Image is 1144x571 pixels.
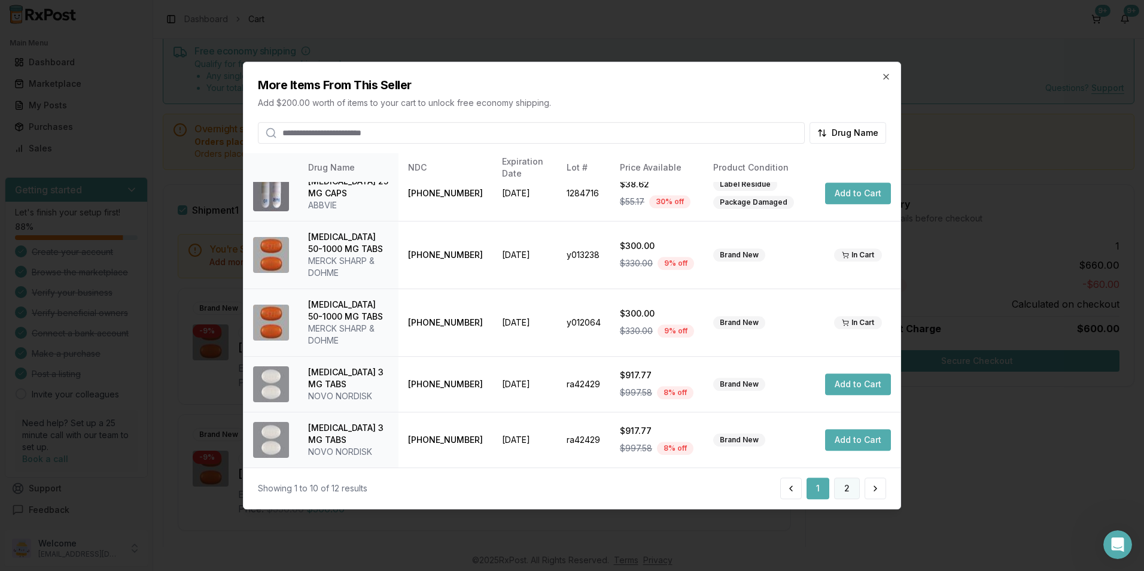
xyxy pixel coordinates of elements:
[492,221,556,288] td: [DATE]
[299,153,398,182] th: Drug Name
[657,386,693,399] div: 8 % off
[308,231,389,255] div: [MEDICAL_DATA] 50-1000 MG TABS
[620,196,644,208] span: $55.17
[825,373,891,395] button: Add to Cart
[398,153,492,182] th: NDC
[649,195,690,208] div: 30 % off
[713,196,794,209] div: Package Damaged
[810,122,886,144] button: Drug Name
[398,165,492,221] td: [PHONE_NUMBER]
[253,422,289,458] img: Rybelsus 3 MG TABS
[620,425,694,437] div: $917.77
[713,248,765,262] div: Brand New
[80,373,159,421] button: Messages
[398,356,492,412] td: [PHONE_NUMBER]
[620,442,652,454] span: $997.58
[704,153,816,182] th: Product Condition
[825,183,891,204] button: Add to Cart
[713,316,765,329] div: Brand New
[24,85,215,105] p: Hi [PERSON_NAME]
[620,308,694,320] div: $300.00
[12,141,227,174] div: Send us a message
[713,433,765,447] div: Brand New
[17,185,222,209] button: Search for help
[398,412,492,467] td: [PHONE_NUMBER]
[25,259,215,272] div: All services are online
[492,356,556,412] td: [DATE]
[610,153,704,182] th: Price Available
[658,324,694,338] div: 9 % off
[807,478,829,499] button: 1
[713,378,765,391] div: Brand New
[24,105,215,126] p: How can we help?
[557,288,610,356] td: y012064
[492,288,556,356] td: [DATE]
[258,77,886,93] h2: More Items From This Seller
[492,165,556,221] td: [DATE]
[834,478,860,499] button: 2
[620,325,653,337] span: $330.00
[190,403,209,412] span: Help
[620,240,694,252] div: $300.00
[620,369,694,381] div: $917.77
[308,323,389,347] div: MERCK SHARP & DOHME
[140,19,164,43] img: Profile image for Amantha
[492,153,556,182] th: Expiration Date
[253,305,289,341] img: Janumet 50-1000 MG TABS
[658,257,694,270] div: 9 % off
[620,178,694,190] div: $38.62
[398,288,492,356] td: [PHONE_NUMBER]
[253,237,289,273] img: Janumet 50-1000 MG TABS
[308,366,389,390] div: [MEDICAL_DATA] 3 MG TABS
[1103,530,1132,559] iframe: Intercom live chat
[557,165,610,221] td: 1284716
[26,403,53,412] span: Home
[163,19,187,43] img: Profile image for Manuel
[24,23,93,42] img: logo
[657,442,693,455] div: 8 % off
[25,151,200,163] div: Send us a message
[258,97,886,109] p: Add $200.00 worth of items to your cart to unlock free economy shipping.
[308,175,389,199] div: [MEDICAL_DATA] 25 MG CAPS
[258,482,367,494] div: Showing 1 to 10 of 12 results
[308,299,389,323] div: [MEDICAL_DATA] 50-1000 MG TABS
[206,19,227,41] div: Close
[834,316,882,329] div: In Cart
[25,191,97,204] span: Search for help
[620,387,652,399] span: $997.58
[398,221,492,288] td: [PHONE_NUMBER]
[308,255,389,279] div: MERCK SHARP & DOHME
[253,366,289,402] img: Rybelsus 3 MG TABS
[834,248,882,262] div: In Cart
[253,175,289,211] img: Gengraf 25 MG CAPS
[99,403,141,412] span: Messages
[825,429,891,451] button: Add to Cart
[713,178,777,191] div: Label Residue
[832,127,878,139] span: Drug Name
[160,373,239,421] button: Help
[308,446,389,458] div: NOVO NORDISK
[620,257,653,269] span: $330.00
[308,390,389,402] div: NOVO NORDISK
[557,412,610,467] td: ra42429
[557,153,610,182] th: Lot #
[557,221,610,288] td: y013238
[308,199,389,211] div: ABBVIE
[492,412,556,467] td: [DATE]
[557,356,610,412] td: ra42429
[25,277,215,300] button: View status page
[308,422,389,446] div: [MEDICAL_DATA] 3 MG TABS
